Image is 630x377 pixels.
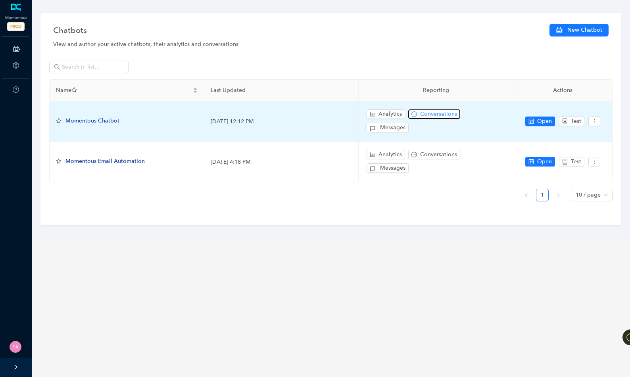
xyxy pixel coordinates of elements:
[378,110,402,119] span: Analytics
[552,189,565,201] button: right
[524,193,529,198] span: left
[411,152,417,157] span: message
[367,150,405,159] button: bar-chartAnalytics
[13,86,19,93] span: question-circle
[588,157,600,166] button: more
[576,189,608,201] span: 10 / page
[536,189,548,201] a: 1
[367,163,409,173] button: Messages
[56,86,191,95] span: Name
[380,123,405,132] span: Messages
[525,117,555,126] button: controlOpen
[537,117,552,126] span: Open
[528,119,534,124] span: control
[408,150,460,159] button: messageConversations
[62,63,117,71] input: Search in list...
[204,80,359,101] th: Last Updated
[562,159,568,165] span: robot
[562,119,568,124] span: robot
[380,164,405,172] span: Messages
[525,157,555,166] button: controlOpen
[588,117,600,126] button: more
[71,87,77,93] span: star
[520,189,533,201] button: left
[65,158,145,165] span: Momentous Email Automation
[513,80,613,101] th: Actions
[420,110,457,119] span: Conversations
[520,189,533,201] li: Previous Page
[10,341,21,353] img: 44db39993f20fb5923c1e76f9240318d
[53,40,609,49] div: View and author your active chatbots, their analytics and conversations
[571,117,581,126] span: Test
[367,123,409,132] button: Messages
[370,111,375,117] span: bar-chart
[411,111,417,117] span: message
[204,101,359,142] td: [DATE] 12:12 PM
[408,109,460,119] button: messageConversations
[549,24,609,36] button: New Chatbot
[567,26,602,34] span: New Chatbot
[537,157,552,166] span: Open
[204,142,359,182] td: [DATE] 4:18 PM
[65,117,119,124] span: Momentous Chatbot
[56,118,61,124] span: star
[559,117,584,126] button: robotTest
[7,22,25,31] span: PROD
[592,119,597,124] span: more
[536,189,549,201] li: 1
[556,193,561,198] span: right
[571,157,581,166] span: Test
[54,64,60,70] span: search
[367,109,405,119] button: bar-chartAnalytics
[53,24,87,36] span: Chatbots
[552,189,565,201] li: Next Page
[378,150,402,159] span: Analytics
[13,62,19,69] span: setting
[359,80,513,101] th: Reporting
[370,152,375,157] span: bar-chart
[571,189,613,201] div: Page Size
[559,157,584,166] button: robotTest
[56,159,61,164] span: star
[528,159,534,165] span: control
[592,159,597,165] span: more
[420,150,457,159] span: Conversations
